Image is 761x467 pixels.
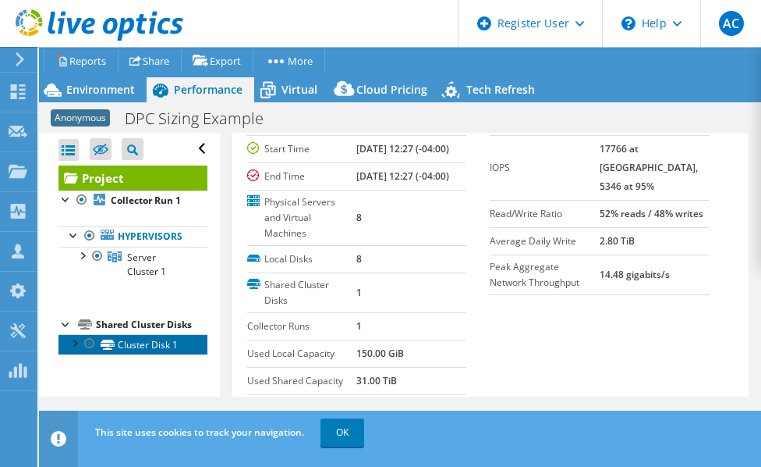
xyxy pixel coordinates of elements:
[490,259,600,291] label: Peak Aggregate Network Throughput
[247,141,357,157] label: Start Time
[356,374,397,387] b: 31.00 TiB
[356,347,404,360] b: 150.00 GiB
[58,334,207,355] a: Cluster Disk 1
[66,82,135,97] span: Environment
[356,82,427,97] span: Cloud Pricing
[181,48,253,73] a: Export
[281,82,317,97] span: Virtual
[719,11,744,36] span: AC
[356,319,362,333] b: 1
[174,82,242,97] span: Performance
[600,234,635,248] b: 2.80 TiB
[247,346,357,362] label: Used Local Capacity
[58,166,207,191] a: Project
[490,233,600,249] label: Average Daily Write
[600,268,670,281] b: 14.48 gigabits/s
[247,194,357,241] label: Physical Servers and Virtual Machines
[247,251,357,267] label: Local Disks
[127,251,166,278] span: Server Cluster 1
[58,191,207,211] a: Collector Run 1
[253,48,325,73] a: More
[51,109,110,127] span: Anonymous
[95,426,304,439] span: This site uses cookies to track your navigation.
[621,16,635,30] svg: \n
[96,315,207,334] div: Shared Cluster Disks
[247,277,357,308] label: Shared Cluster Disks
[490,206,600,222] label: Read/Write Ratio
[58,247,207,281] a: Server Cluster 1
[58,226,207,247] a: Hypervisors
[118,48,182,73] a: Share
[356,286,362,299] b: 1
[320,419,364,447] a: OK
[111,194,181,207] b: Collector Run 1
[356,169,449,183] b: [DATE] 12:27 (-04:00)
[247,169,357,184] label: End Time
[356,252,362,266] b: 8
[466,82,535,97] span: Tech Refresh
[600,207,703,220] b: 52% reads / 48% writes
[356,142,449,155] b: [DATE] 12:27 (-04:00)
[600,142,698,193] b: 17766 at [GEOGRAPHIC_DATA], 5346 at 95%
[44,48,119,73] a: Reports
[490,160,600,176] label: IOPS
[247,319,357,334] label: Collector Runs
[247,373,357,389] label: Used Shared Capacity
[356,211,362,224] b: 8
[118,110,288,127] h1: DPC Sizing Example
